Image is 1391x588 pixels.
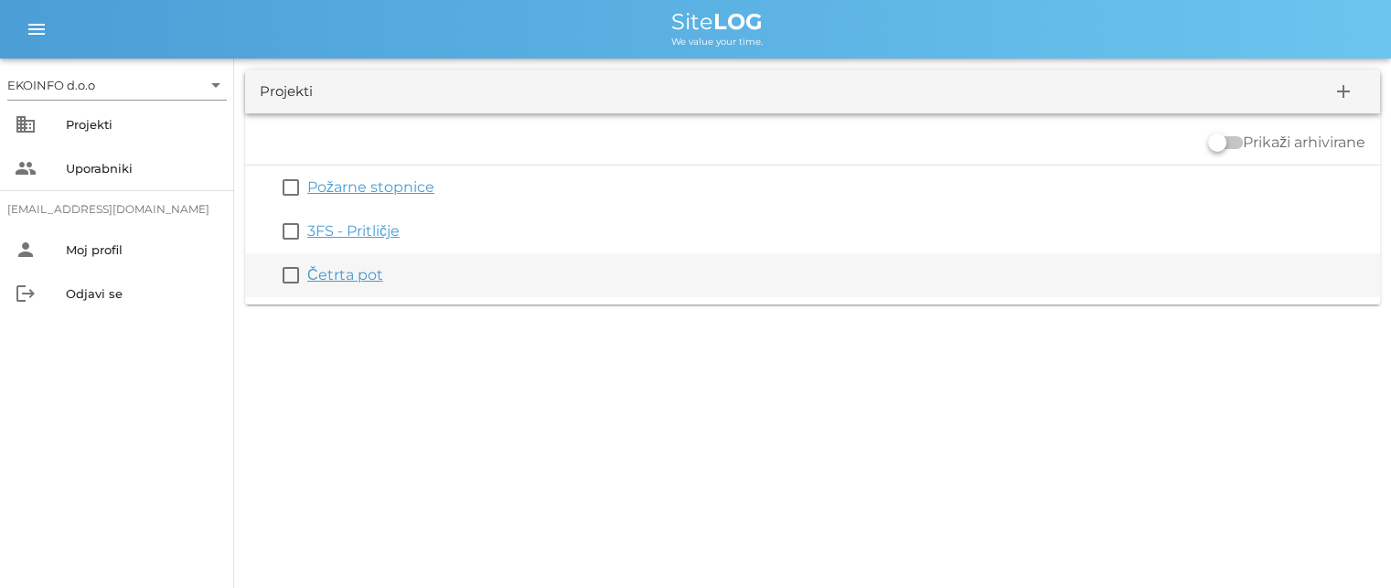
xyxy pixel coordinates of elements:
a: Požarne stopnice [307,178,434,196]
span: We value your time. [671,36,763,48]
i: arrow_drop_down [205,74,227,96]
div: Uporabniki [66,161,219,176]
i: menu [26,18,48,40]
i: business [15,113,37,135]
a: Četrta pot [307,266,383,283]
div: EKOINFO d.o.o [7,70,227,100]
div: Odjavi se [66,286,219,301]
div: EKOINFO d.o.o [7,77,95,93]
i: person [15,239,37,261]
span: Site [671,8,763,35]
iframe: Chat Widget [1300,500,1391,588]
button: check_box_outline_blank [280,264,302,286]
div: Moj profil [66,242,219,257]
i: add [1332,80,1354,102]
a: 3FS - Pritličje [307,222,400,240]
button: check_box_outline_blank [280,176,302,198]
b: LOG [713,8,763,35]
div: Projekti [260,81,313,102]
button: check_box_outline_blank [280,220,302,242]
label: Prikaži arhivirane [1243,134,1365,152]
i: people [15,157,37,179]
i: logout [15,283,37,305]
div: Projekti [66,117,219,132]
